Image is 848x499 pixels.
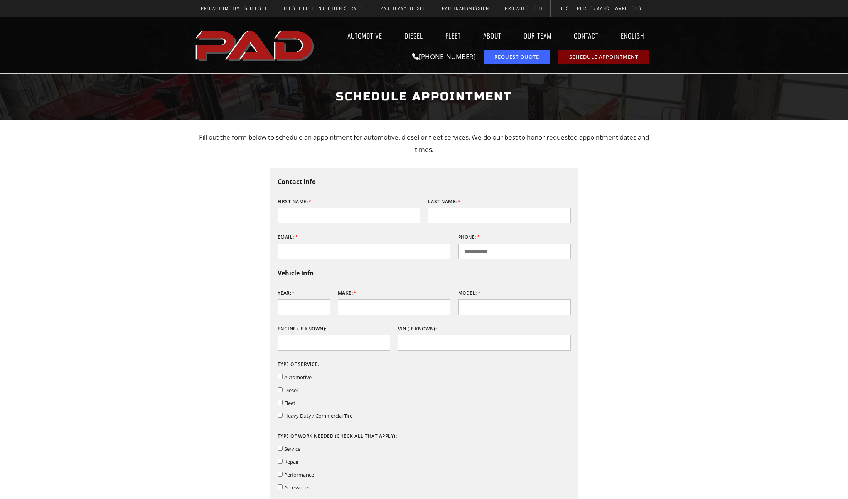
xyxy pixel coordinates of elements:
label: Type of Service: [278,358,319,371]
span: Pro Auto Body [505,6,543,11]
label: Engine (if known): [278,323,327,335]
label: Diesel [284,387,298,394]
a: Diesel [397,27,430,44]
label: Email: [278,231,298,243]
label: Year: [278,287,295,299]
label: Last Name: [428,196,461,208]
label: Service [284,445,300,452]
a: Contact [566,27,606,44]
span: PAD Heavy Diesel [380,6,426,11]
a: Our Team [516,27,559,44]
nav: Menu [318,27,656,44]
label: Automotive [284,374,312,381]
span: PAD Transmission [442,6,489,11]
a: schedule repair or service appointment [558,50,649,64]
b: Vehicle Info [278,269,314,277]
span: Request Quote [494,54,539,59]
a: pro automotive and diesel home page [193,24,318,66]
label: First Name: [278,196,312,208]
span: Diesel Fuel Injection Service [284,6,365,11]
h1: Schedule Appointment [197,82,652,111]
img: The image shows the word "PAD" in bold, red, uppercase letters with a slight shadow effect. [193,24,318,66]
label: Make: [338,287,357,299]
label: Model: [458,287,481,299]
a: [PHONE_NUMBER] [412,52,476,61]
label: Repair [284,458,299,465]
a: Fleet [438,27,468,44]
a: Automotive [340,27,389,44]
b: Contact Info [278,177,316,186]
label: Fleet [284,400,295,406]
label: Performance [284,471,314,478]
a: English [614,27,656,44]
label: Type of work needed (check all that apply): [278,430,397,442]
span: Diesel Performance Warehouse [558,6,645,11]
span: Schedule Appointment [569,54,638,59]
p: Fill out the form below to schedule an appointment for automotive, diesel or fleet services. We d... [197,131,652,156]
a: About [476,27,509,44]
a: request a service or repair quote [484,50,550,64]
label: VIN (if known): [398,323,437,335]
label: Accessories [284,484,310,491]
span: Pro Automotive & Diesel [201,6,268,11]
label: Phone: [458,231,480,243]
label: Heavy Duty / Commercial Tire [284,412,352,419]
